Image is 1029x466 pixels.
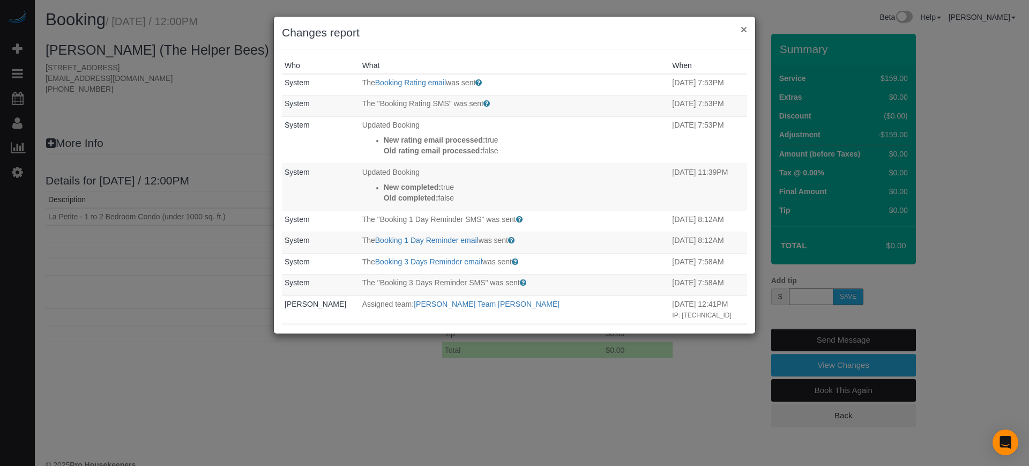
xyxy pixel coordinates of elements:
[669,211,747,232] td: When
[282,25,747,41] h3: Changes report
[669,95,747,117] td: When
[360,74,670,95] td: What
[993,430,1018,455] div: Open Intercom Messenger
[669,116,747,164] td: When
[362,236,375,245] span: The
[360,323,670,350] td: What
[274,17,755,334] sui-modal: Changes report
[741,24,747,35] button: ×
[669,253,747,275] td: When
[669,323,747,350] td: When
[384,194,438,202] strong: Old completed:
[446,78,475,87] span: was sent
[384,183,441,191] strong: New completed:
[285,300,346,308] a: [PERSON_NAME]
[282,323,360,350] td: Who
[672,312,731,319] small: IP: [TECHNICAL_ID]
[360,211,670,232] td: What
[375,257,482,266] a: Booking 3 Days Reminder email
[669,74,747,95] td: When
[285,168,310,176] a: System
[282,116,360,164] td: Who
[282,253,360,275] td: Who
[362,78,375,87] span: The
[360,95,670,117] td: What
[360,232,670,254] td: What
[285,215,310,224] a: System
[360,116,670,164] td: What
[669,164,747,211] td: When
[282,164,360,211] td: Who
[669,295,747,323] td: When
[384,136,486,144] strong: New rating email processed:
[360,253,670,275] td: What
[384,182,667,193] p: true
[360,295,670,323] td: What
[285,78,310,87] a: System
[282,74,360,95] td: Who
[285,121,310,129] a: System
[669,275,747,296] td: When
[669,57,747,74] th: When
[362,257,375,266] span: The
[669,232,747,254] td: When
[414,300,560,308] a: [PERSON_NAME] Team [PERSON_NAME]
[282,95,360,117] td: Who
[282,295,360,323] td: Who
[384,193,667,203] p: false
[384,145,667,156] p: false
[285,257,310,266] a: System
[360,164,670,211] td: What
[384,135,667,145] p: true
[362,300,414,308] span: Assigned team:
[479,236,508,245] span: was sent
[362,121,420,129] span: Updated Booking
[362,215,516,224] span: The "Booking 1 Day Reminder SMS" was sent
[375,78,446,87] a: Booking Rating email
[282,211,360,232] td: Who
[282,275,360,296] td: Who
[482,257,512,266] span: was sent
[282,232,360,254] td: Who
[282,57,360,74] th: Who
[285,278,310,287] a: System
[375,236,479,245] a: Booking 1 Day Reminder email
[362,99,483,108] span: The "Booking Rating SMS" was sent
[362,168,420,176] span: Updated Booking
[360,275,670,296] td: What
[362,278,520,287] span: The "Booking 3 Days Reminder SMS" was sent
[384,146,482,155] strong: Old rating email processed:
[285,236,310,245] a: System
[360,57,670,74] th: What
[285,99,310,108] a: System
